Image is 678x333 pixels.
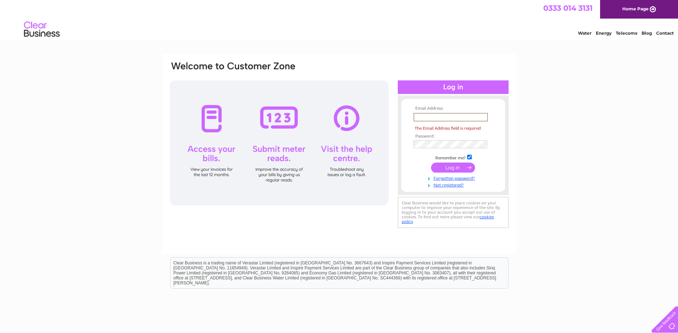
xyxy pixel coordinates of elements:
div: Clear Business would like to place cookies on your computer to improve your experience of the sit... [398,197,509,228]
a: Not registered? [414,181,495,188]
a: Forgotten password? [414,174,495,181]
div: Clear Business is a trading name of Verastar Limited (registered in [GEOGRAPHIC_DATA] No. 3667643... [170,4,508,35]
th: Email Address: [412,106,495,111]
a: 0333 014 3131 [543,4,593,13]
a: Energy [596,30,612,36]
a: Water [578,30,592,36]
img: logo.png [24,19,60,40]
span: The Email Address field is required [415,126,481,131]
td: Remember me? [412,154,495,161]
input: Submit [431,163,475,173]
a: Blog [642,30,652,36]
th: Password: [412,134,495,139]
a: cookies policy [402,214,494,224]
a: Contact [656,30,674,36]
a: Telecoms [616,30,637,36]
